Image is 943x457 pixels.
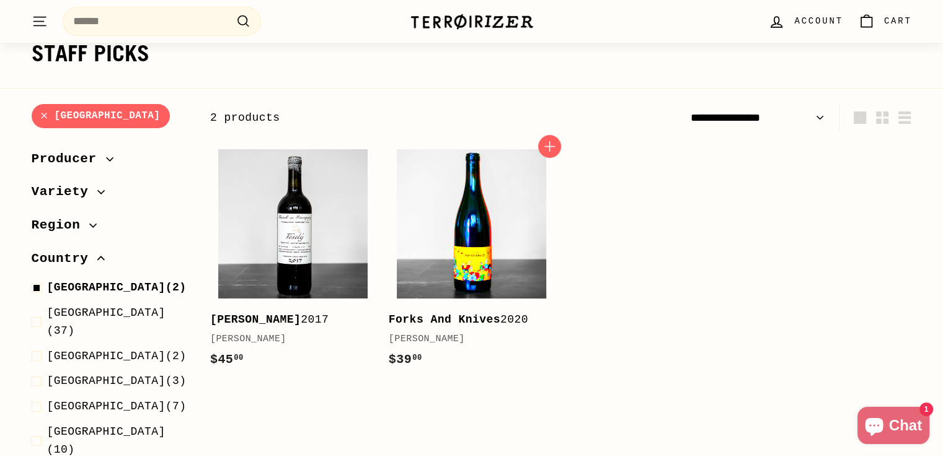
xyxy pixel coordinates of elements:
[32,248,98,269] span: Country
[47,398,187,416] span: (7)
[32,178,190,212] button: Variety
[32,212,190,245] button: Region
[47,307,166,319] span: [GEOGRAPHIC_DATA]
[47,350,166,362] span: [GEOGRAPHIC_DATA]
[47,304,190,340] span: (37)
[884,14,912,28] span: Cart
[47,347,187,365] span: (2)
[210,313,301,326] b: [PERSON_NAME]
[412,354,422,362] sup: 00
[47,425,166,438] span: [GEOGRAPHIC_DATA]
[389,332,542,347] div: [PERSON_NAME]
[47,281,166,294] span: [GEOGRAPHIC_DATA]
[47,279,187,297] span: (2)
[32,245,190,279] button: Country
[389,313,500,326] b: Forks And Knives
[234,354,243,362] sup: 00
[854,407,933,447] inbox-online-store-chat: Shopify online store chat
[761,3,850,40] a: Account
[32,104,170,128] a: [GEOGRAPHIC_DATA]
[32,149,106,170] span: Producer
[851,3,919,40] a: Cart
[389,352,422,367] span: $39
[794,14,843,28] span: Account
[47,400,166,412] span: [GEOGRAPHIC_DATA]
[47,375,166,387] span: [GEOGRAPHIC_DATA]
[210,311,364,329] div: 2017
[32,146,190,179] button: Producer
[210,109,561,127] div: 2 products
[210,141,376,382] a: [PERSON_NAME]2017[PERSON_NAME]
[389,141,555,382] a: Forks And Knives2020[PERSON_NAME]
[389,311,542,329] div: 2020
[47,372,187,390] span: (3)
[210,352,244,367] span: $45
[32,181,98,202] span: Variety
[32,215,90,236] span: Region
[210,332,364,347] div: [PERSON_NAME]
[32,41,912,66] h1: Staff Picks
